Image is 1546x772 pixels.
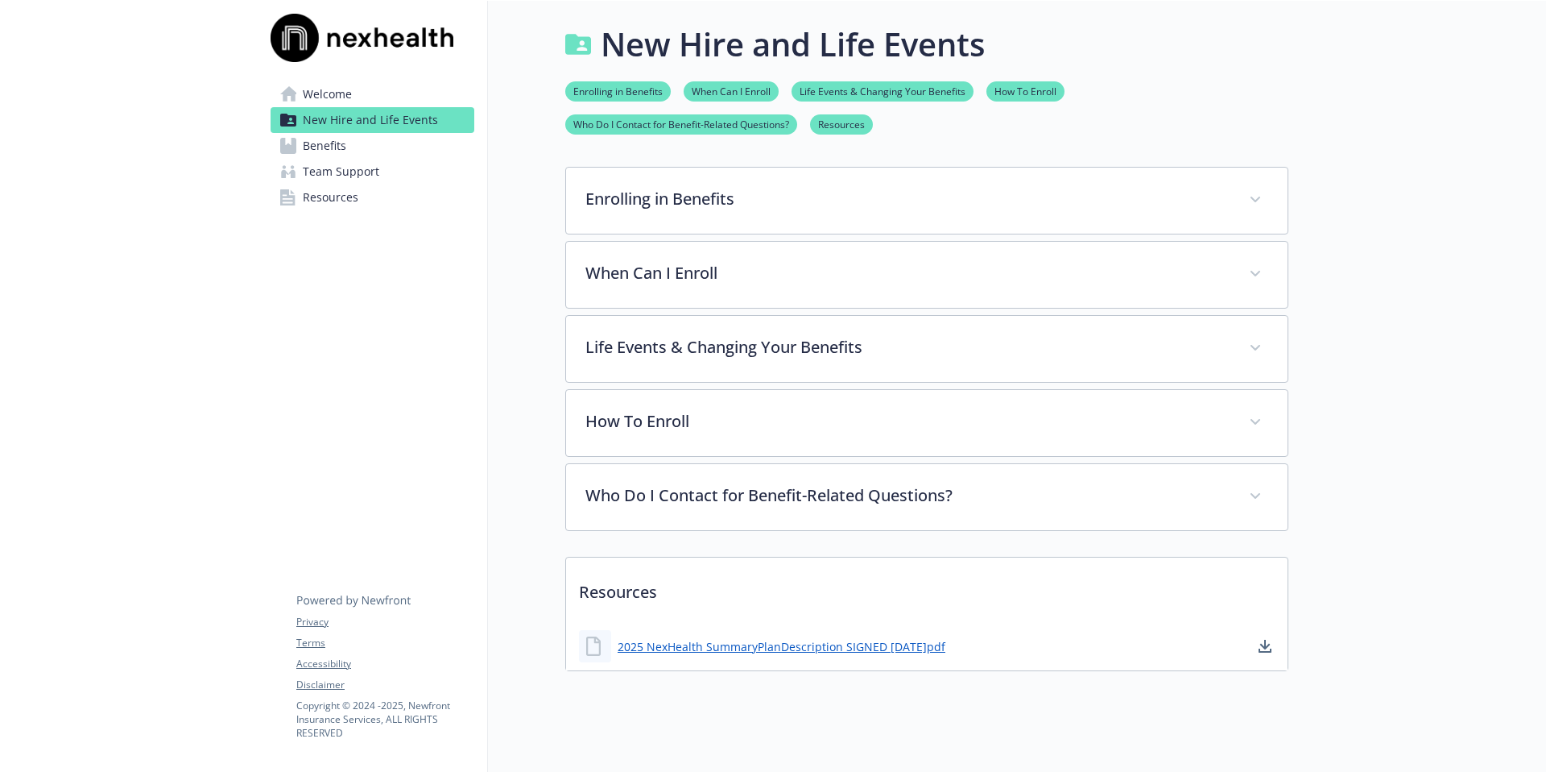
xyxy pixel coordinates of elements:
a: Benefits [271,133,474,159]
p: Resources [566,558,1288,617]
p: How To Enroll [585,409,1230,434]
p: Life Events & Changing Your Benefits [585,335,1230,359]
a: Life Events & Changing Your Benefits [792,83,973,98]
h1: New Hire and Life Events [601,20,985,68]
a: 2025 NexHealth SummaryPlanDescription SIGNED [DATE]pdf [618,638,945,655]
div: Who Do I Contact for Benefit-Related Questions? [566,464,1288,530]
p: Enrolling in Benefits [585,187,1230,211]
span: Resources [303,185,358,210]
a: How To Enroll [986,83,1064,98]
a: Privacy [296,615,473,629]
a: When Can I Enroll [684,83,779,98]
span: Team Support [303,159,379,185]
span: Welcome [303,81,352,107]
div: Life Events & Changing Your Benefits [566,316,1288,382]
span: New Hire and Life Events [303,107,438,133]
a: Disclaimer [296,678,473,692]
div: How To Enroll [566,390,1288,456]
span: Benefits [303,133,346,159]
p: Copyright © 2024 - 2025 , Newfront Insurance Services, ALL RIGHTS RESERVED [296,699,473,740]
a: Resources [810,116,873,131]
div: Enrolling in Benefits [566,168,1288,234]
a: Who Do I Contact for Benefit-Related Questions? [565,116,797,131]
a: Enrolling in Benefits [565,83,671,98]
a: Terms [296,636,473,650]
a: Resources [271,185,474,210]
p: When Can I Enroll [585,261,1230,285]
a: download document [1255,637,1275,656]
div: When Can I Enroll [566,242,1288,308]
a: Accessibility [296,657,473,671]
a: Team Support [271,159,474,185]
a: Welcome [271,81,474,107]
p: Who Do I Contact for Benefit-Related Questions? [585,484,1230,508]
a: New Hire and Life Events [271,107,474,133]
